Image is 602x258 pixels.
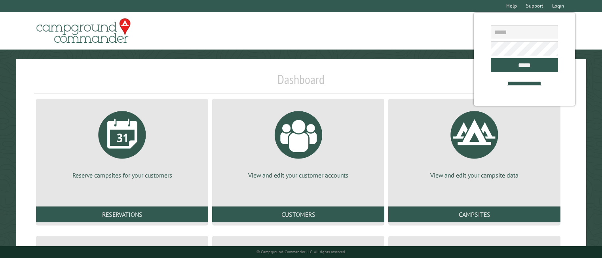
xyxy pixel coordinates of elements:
small: © Campground Commander LLC. All rights reserved. [256,249,346,254]
p: Reserve campsites for your customers [46,171,199,180]
h1: Dashboard [34,72,568,94]
p: View and edit your customer accounts [222,171,375,180]
a: Customers [212,206,384,222]
a: View and edit your customer accounts [222,105,375,180]
a: View and edit your campsite data [398,105,551,180]
a: Campsites [388,206,560,222]
a: Reserve campsites for your customers [46,105,199,180]
a: Reservations [36,206,208,222]
img: Campground Commander [34,15,133,46]
p: View and edit your campsite data [398,171,551,180]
